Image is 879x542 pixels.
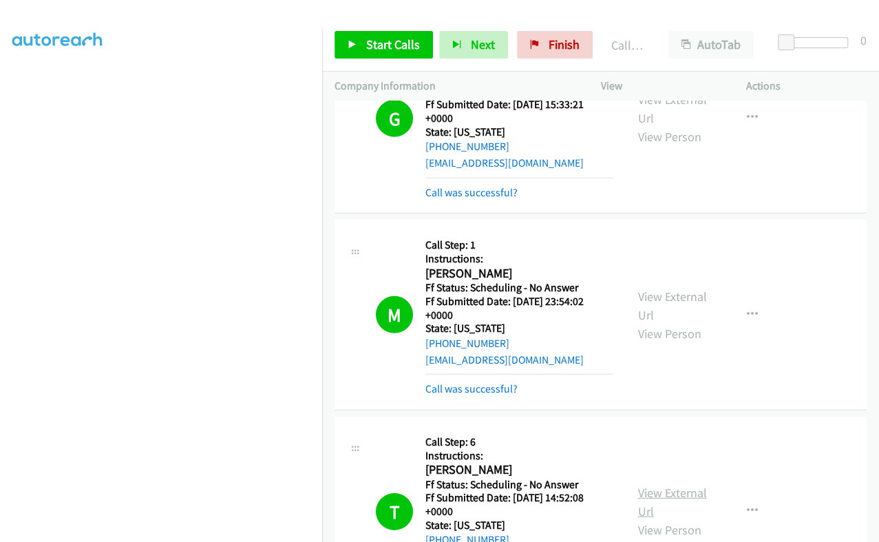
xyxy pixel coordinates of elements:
[638,129,701,145] a: View Person
[638,289,707,323] a: View External Url
[425,125,613,139] h5: State: [US_STATE]
[335,31,433,59] a: Start Calls
[425,252,613,266] h5: Instructions:
[425,295,613,322] h5: Ff Submitted Date: [DATE] 23:54:02 +0000
[638,326,701,342] a: View Person
[425,435,613,449] h5: Call Step: 6
[425,281,613,295] h5: Ff Status: Scheduling - No Answer
[376,100,413,137] h1: G
[638,522,701,538] a: View Person
[425,491,613,518] h5: Ff Submitted Date: [DATE] 14:52:08 +0000
[549,37,580,52] span: Finish
[425,462,613,478] h2: [PERSON_NAME]
[425,238,613,252] h5: Call Step: 1
[439,31,508,59] button: Next
[425,353,584,366] a: [EMAIL_ADDRESS][DOMAIN_NAME]
[471,37,495,52] span: Next
[425,266,613,282] h2: [PERSON_NAME]
[860,31,867,50] div: 0
[425,98,613,125] h5: Ff Submitted Date: [DATE] 15:33:21 +0000
[746,78,867,94] p: Actions
[668,31,754,59] button: AutoTab
[425,322,613,335] h5: State: [US_STATE]
[376,296,413,333] h1: M
[425,156,584,169] a: [EMAIL_ADDRESS][DOMAIN_NAME]
[425,186,518,199] a: Call was successful?
[425,519,613,532] h5: State: [US_STATE]
[425,382,518,395] a: Call was successful?
[376,493,413,530] h1: T
[425,478,613,492] h5: Ff Status: Scheduling - No Answer
[335,78,576,94] p: Company Information
[601,78,721,94] p: View
[638,485,707,519] a: View External Url
[611,36,644,54] p: Call Completed
[425,140,509,153] a: [PHONE_NUMBER]
[425,337,509,350] a: [PHONE_NUMBER]
[785,37,848,48] div: Delay between calls (in seconds)
[425,449,613,463] h5: Instructions:
[517,31,593,59] a: Finish
[366,37,420,52] span: Start Calls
